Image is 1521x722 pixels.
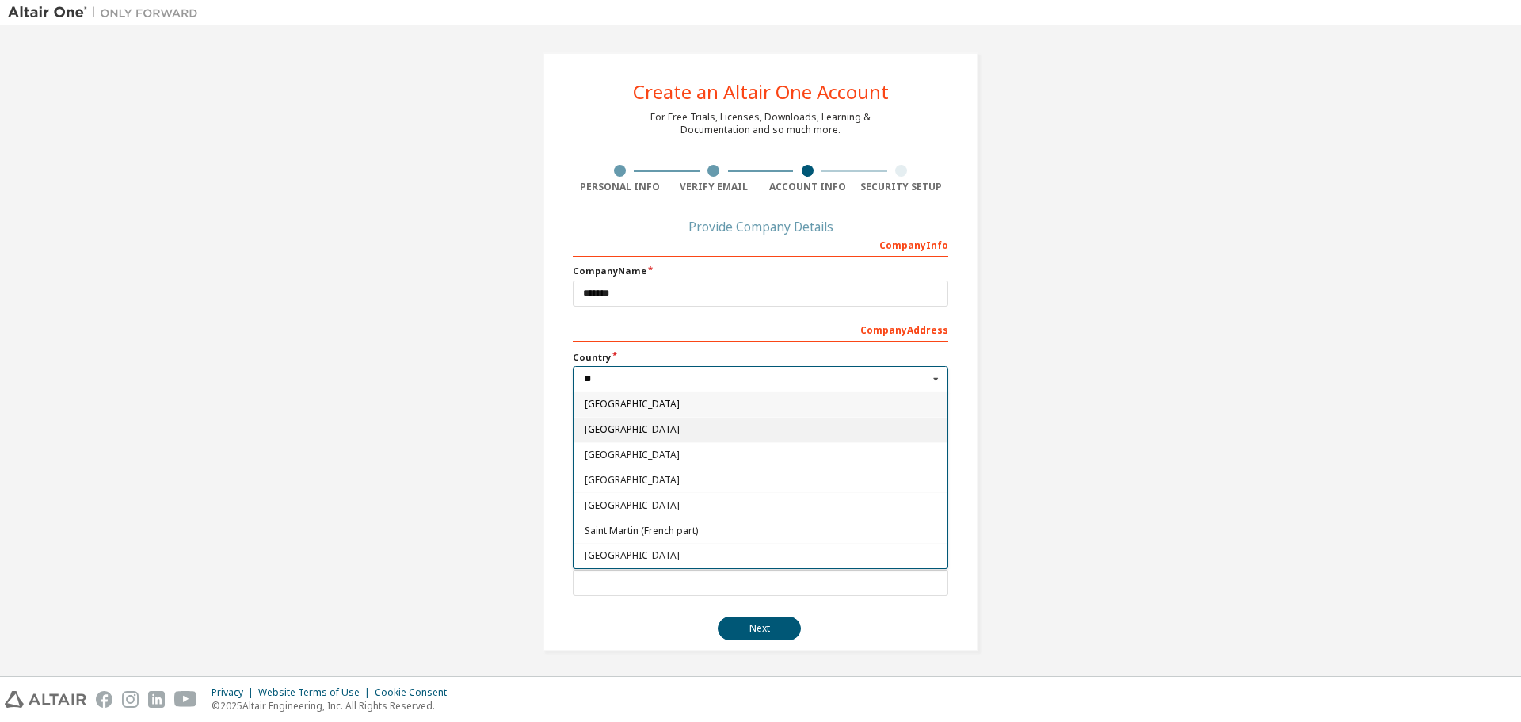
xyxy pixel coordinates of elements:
[8,5,206,21] img: Altair One
[212,699,456,712] p: © 2025 Altair Engineering, Inc. All Rights Reserved.
[174,691,197,708] img: youtube.svg
[122,691,139,708] img: instagram.svg
[573,181,667,193] div: Personal Info
[718,617,801,640] button: Next
[573,351,948,364] label: Country
[650,111,871,136] div: For Free Trials, Licenses, Downloads, Learning & Documentation and so much more.
[855,181,949,193] div: Security Setup
[760,181,855,193] div: Account Info
[585,450,937,460] span: [GEOGRAPHIC_DATA]
[96,691,112,708] img: facebook.svg
[585,551,937,560] span: [GEOGRAPHIC_DATA]
[585,501,937,510] span: [GEOGRAPHIC_DATA]
[5,691,86,708] img: altair_logo.svg
[633,82,889,101] div: Create an Altair One Account
[148,691,165,708] img: linkedin.svg
[573,222,948,231] div: Provide Company Details
[585,399,937,409] span: [GEOGRAPHIC_DATA]
[212,686,258,699] div: Privacy
[375,686,456,699] div: Cookie Consent
[258,686,375,699] div: Website Terms of Use
[573,265,948,277] label: Company Name
[573,316,948,342] div: Company Address
[585,476,937,485] span: [GEOGRAPHIC_DATA]
[573,231,948,257] div: Company Info
[585,525,937,535] span: Saint Martin (French part)
[585,425,937,434] span: [GEOGRAPHIC_DATA]
[667,181,761,193] div: Verify Email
